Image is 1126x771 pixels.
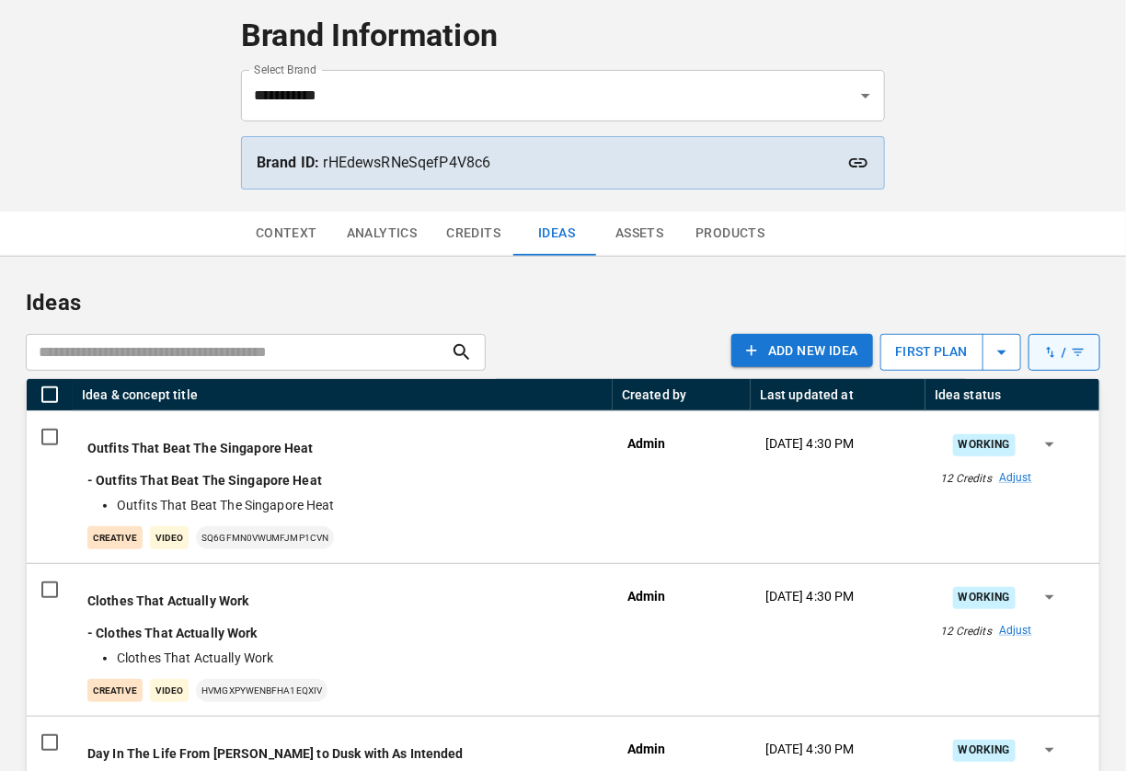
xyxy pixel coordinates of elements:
div: Working [953,740,1016,761]
button: Menu [1086,390,1096,399]
p: Ideas [26,286,1100,319]
button: Products [681,212,779,256]
p: Outfits That Beat The Singapore Heat [87,439,598,458]
div: Idea status [935,387,1002,402]
p: HVmgxpYWenBfha1eQxIV [196,679,327,702]
li: Clothes That Actually Work [117,649,591,668]
p: first plan [881,331,982,373]
button: Menu [912,390,921,399]
div: Working [953,434,1016,455]
p: - Clothes That Actually Work [87,592,598,643]
p: Admin [627,740,666,759]
p: creative [87,679,143,702]
a: Add NEW IDEA [731,334,873,371]
button: first plan [880,334,1021,371]
div: Created by [622,387,687,402]
button: Open [853,83,879,109]
p: Admin [627,587,666,606]
p: 12 Credits [940,623,992,639]
button: Ideas [515,212,598,256]
button: Credits [431,212,515,256]
button: Menu [599,390,608,399]
p: SQ6GFmn0VWuMFJmp1cvn [196,526,334,549]
p: creative [87,526,143,549]
button: Assets [598,212,681,256]
p: Video [150,526,189,549]
div: Working [953,587,1016,608]
p: - Outfits That Beat The Singapore Heat [87,439,598,490]
label: Select Brand [254,62,316,77]
div: Idea & concept title [82,387,198,402]
p: Day In The Life From [PERSON_NAME] to Dusk with As Intended [87,744,598,764]
p: rHEdewsRNeSqefP4V8c6 [257,152,869,174]
div: Last updated at [760,387,854,402]
button: Menu [737,390,746,399]
button: Context [241,212,332,256]
strong: Brand ID: [257,154,319,171]
p: [DATE] 4:30 PM [765,587,855,606]
li: Outfits That Beat The Singapore Heat [117,496,591,515]
button: Analytics [332,212,432,256]
p: Video [150,679,189,702]
p: [DATE] 4:30 PM [765,740,855,759]
p: Admin [627,434,666,454]
a: Adjust [999,623,1032,639]
button: Add NEW IDEA [731,334,873,368]
p: [DATE] 4:30 PM [765,434,855,454]
h4: Brand Information [241,17,885,55]
a: Adjust [999,470,1032,487]
p: 12 Credits [940,470,992,487]
p: Clothes That Actually Work [87,592,598,611]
